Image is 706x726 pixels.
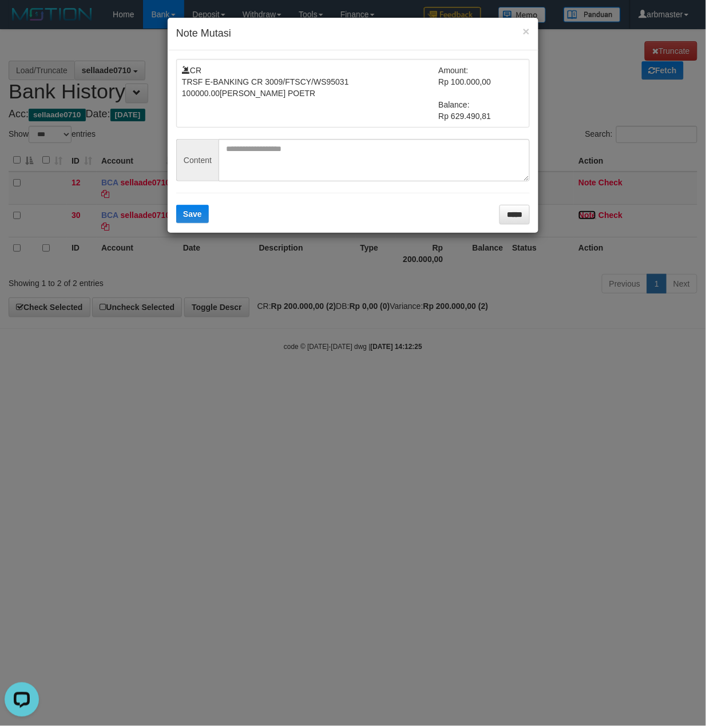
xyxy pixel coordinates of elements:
button: Save [176,205,209,223]
span: Content [176,139,219,181]
h4: Note Mutasi [176,26,530,41]
span: Save [183,209,202,219]
button: Open LiveChat chat widget [5,5,39,39]
td: Amount: Rp 100.000,00 Balance: Rp 629.490,81 [439,65,525,122]
td: CR TRSF E-BANKING CR 3009/FTSCY/WS95031 100000.00[PERSON_NAME] POETR [182,65,439,122]
button: × [523,25,530,37]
